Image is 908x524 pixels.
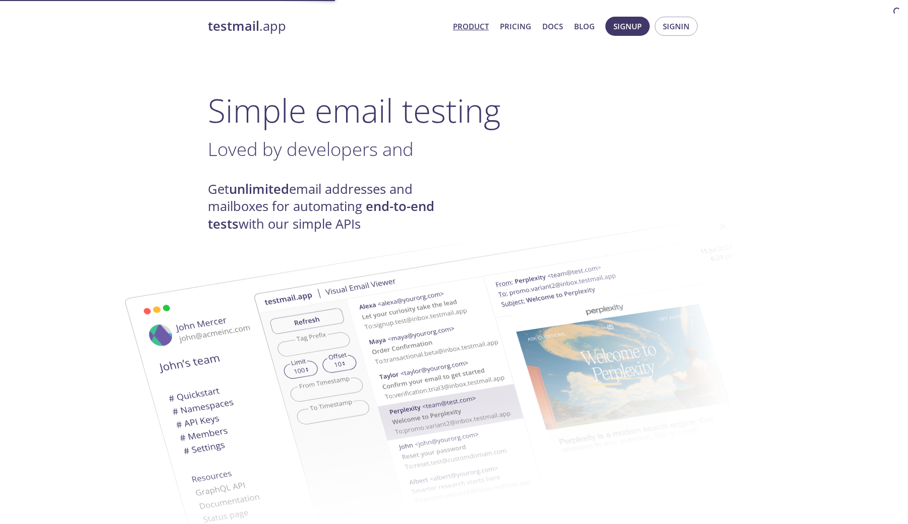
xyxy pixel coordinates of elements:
[655,17,698,36] button: Signin
[208,197,434,232] strong: end-to-end tests
[663,20,690,33] span: Signin
[208,91,700,130] h1: Simple email testing
[208,136,414,162] span: Loved by developers and
[574,20,595,33] a: Blog
[453,20,489,33] a: Product
[500,20,531,33] a: Pricing
[542,20,563,33] a: Docs
[208,18,445,35] a: testmail.app
[208,181,454,233] h4: Get email addresses and mailboxes for automating with our simple APIs
[229,180,289,198] strong: unlimited
[208,17,259,35] strong: testmail
[605,17,650,36] button: Signup
[613,20,642,33] span: Signup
